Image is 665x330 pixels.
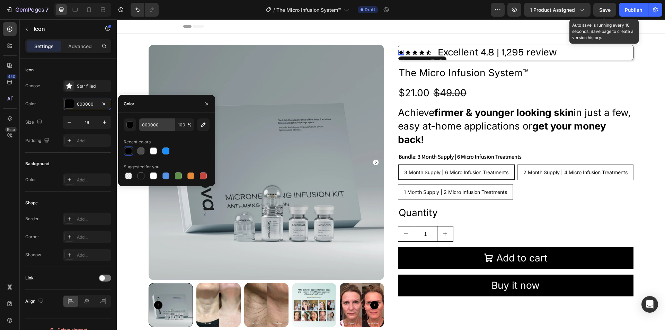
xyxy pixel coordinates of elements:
input: Eg: FFFFFF [139,118,175,131]
div: Publish [625,6,642,14]
div: Shape [25,200,38,206]
div: Border [25,216,39,222]
div: Background [25,161,49,167]
p: Excellent 4.8 | 1,295 review [321,26,440,40]
iframe: To enrich screen reader interactions, please activate Accessibility in Grammarly extension settings [117,19,665,330]
div: Padding [25,136,51,145]
span: 3 Month Supply | 6 Micro Infusion Treatments [287,150,392,156]
p: Icon [34,25,92,33]
span: 1 product assigned [530,6,575,14]
button: Carousel Next Arrow [256,140,262,146]
b: firmer & younger looking skin [318,87,457,99]
p: Settings [34,43,54,50]
button: Add to cart [281,228,517,250]
div: $21.00 [281,66,313,81]
button: Buy it now [281,255,517,277]
button: 7 [3,3,52,17]
div: Suggested for you [124,164,159,170]
div: Add... [77,216,109,222]
h2: The Micro Infusion System™ [281,46,517,60]
div: Corner [25,234,39,240]
div: 450 [7,74,17,79]
span: 1 Month Supply | 2 Micro Infusion Treatments [287,170,390,176]
legend: Bundle: 3 Month Supply | 6 Micro Infusion Treatments [281,133,406,142]
div: Align [25,297,45,306]
button: Publish [619,3,648,17]
div: Icon [25,67,34,73]
div: Open Intercom Messenger [641,296,658,313]
button: Carousel Next Arrow [254,282,262,290]
div: Choose [25,83,40,89]
button: Save [593,3,616,17]
span: / [273,6,275,14]
div: Star filled [77,83,109,89]
div: Color [25,177,36,183]
div: Beta [5,127,17,132]
div: $49.00 [316,66,351,81]
input: quantity [297,207,321,222]
div: Shadow [25,252,41,258]
span: Save [599,7,611,13]
div: Recent colors [124,139,151,145]
button: 1 product assigned [524,3,591,17]
div: Quantity [281,186,517,201]
div: Add... [77,138,109,144]
div: Undo/Redo [131,3,159,17]
div: Add to cart [380,232,431,246]
span: Draft [365,7,375,13]
p: Advanced [68,43,92,50]
button: increment [321,207,336,222]
button: decrement [282,207,297,222]
p: 7 [45,6,48,14]
div: Color [25,101,36,107]
div: Add... [77,234,109,240]
div: 000000 [77,101,97,107]
div: Link [25,275,34,281]
div: To enrich screen reader interactions, please activate Accessibility in Grammarly extension settings [320,26,441,41]
span: Achieve [281,87,318,99]
span: The Micro Infusion System™ [276,6,341,14]
button: Carousel Back Arrow [37,282,46,290]
div: Color [124,101,134,107]
div: Add... [77,177,109,183]
div: Add... [77,252,109,258]
div: Buy it now [375,259,423,273]
span: 2 Month Supply | 4 Micro Infusion Treatments [407,150,511,156]
span: % [187,122,192,128]
div: Size [25,118,44,127]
